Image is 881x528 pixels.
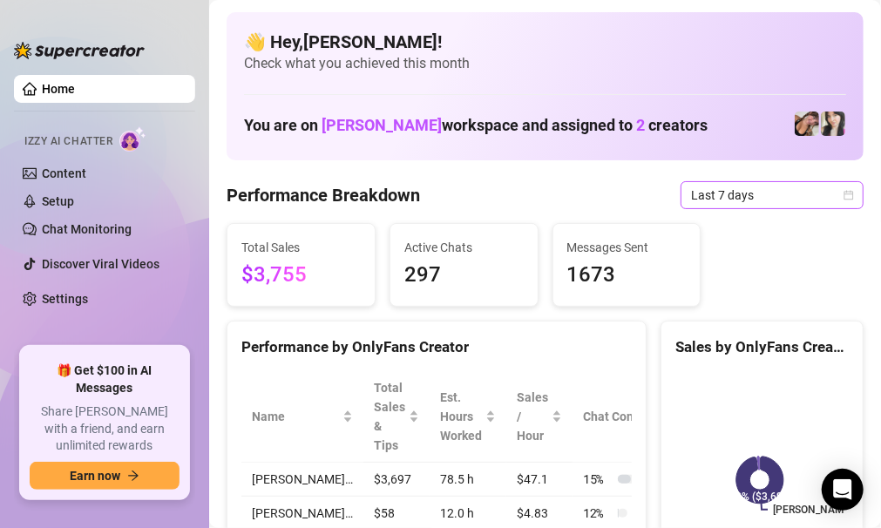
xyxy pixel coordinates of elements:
[675,335,849,359] div: Sales by OnlyFans Creator
[583,470,611,489] span: 15 %
[822,469,864,511] div: Open Intercom Messenger
[506,463,573,497] td: $47.1
[252,407,339,426] span: Name
[241,463,363,497] td: [PERSON_NAME]…
[517,388,548,445] span: Sales / Hour
[42,82,75,96] a: Home
[42,194,74,208] a: Setup
[30,403,180,455] span: Share [PERSON_NAME] with a friend, and earn unlimited rewards
[24,133,112,150] span: Izzy AI Chatter
[241,371,363,463] th: Name
[127,470,139,482] span: arrow-right
[42,166,86,180] a: Content
[42,222,132,236] a: Chat Monitoring
[844,190,854,200] span: calendar
[363,371,430,463] th: Total Sales & Tips
[567,259,687,292] span: 1673
[430,463,506,497] td: 78.5 h
[773,504,860,516] text: [PERSON_NAME]…
[636,116,645,134] span: 2
[374,378,405,455] span: Total Sales & Tips
[42,257,159,271] a: Discover Viral Videos
[363,463,430,497] td: $3,697
[241,238,361,257] span: Total Sales
[244,116,708,135] h1: You are on workspace and assigned to creators
[573,371,720,463] th: Chat Conversion
[795,112,819,136] img: Christina
[70,469,120,483] span: Earn now
[119,126,146,152] img: AI Chatter
[583,504,611,523] span: 12 %
[404,238,524,257] span: Active Chats
[440,388,482,445] div: Est. Hours Worked
[227,183,420,207] h4: Performance Breakdown
[244,30,846,54] h4: 👋 Hey, [PERSON_NAME] !
[404,259,524,292] span: 297
[30,462,180,490] button: Earn nowarrow-right
[322,116,442,134] span: [PERSON_NAME]
[691,182,853,208] span: Last 7 days
[241,259,361,292] span: $3,755
[567,238,687,257] span: Messages Sent
[506,371,573,463] th: Sales / Hour
[241,335,632,359] div: Performance by OnlyFans Creator
[821,112,845,136] img: Christina
[244,54,846,73] span: Check what you achieved this month
[14,42,145,59] img: logo-BBDzfeDw.svg
[42,292,88,306] a: Settings
[30,362,180,396] span: 🎁 Get $100 in AI Messages
[583,407,695,426] span: Chat Conversion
